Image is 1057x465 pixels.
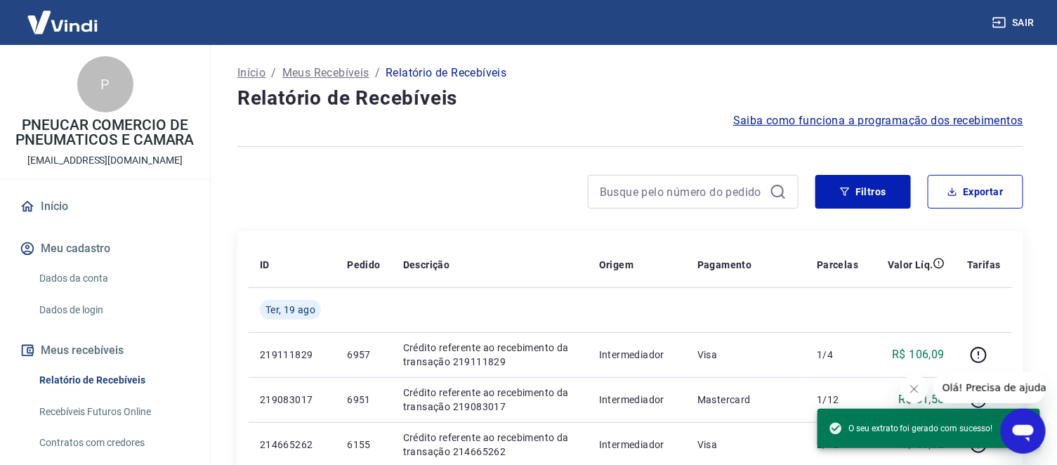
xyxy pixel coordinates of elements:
p: 6957 [347,348,380,362]
p: / [271,65,276,81]
p: 6951 [347,393,380,407]
p: Crédito referente ao recebimento da transação 214665262 [403,431,577,459]
p: R$ 81,56 [899,391,945,408]
p: R$ 106,09 [893,346,945,363]
p: Relatório de Recebíveis [386,65,506,81]
a: Dados de login [34,296,193,325]
span: Ter, 19 ago [265,303,315,317]
p: Pedido [347,258,380,272]
p: 1/12 [817,393,858,407]
p: 6155 [347,438,380,452]
p: Origem [599,258,633,272]
a: Contratos com credores [34,428,193,457]
p: Crédito referente ao recebimento da transação 219111829 [403,341,577,369]
p: Visa [697,348,794,362]
h4: Relatório de Recebíveis [237,84,1023,112]
p: Mastercard [697,393,794,407]
p: Intermediador [599,393,675,407]
p: Pagamento [697,258,752,272]
p: / [375,65,380,81]
a: Saiba como funciona a programação dos recebimentos [733,112,1023,129]
p: 214665262 [260,438,324,452]
iframe: Mensagem da empresa [934,372,1046,403]
p: ID [260,258,270,272]
p: 219083017 [260,393,324,407]
img: Vindi [17,1,108,44]
p: 2/12 [817,438,858,452]
a: Início [17,191,193,222]
button: Exportar [928,175,1023,209]
p: 219111829 [260,348,324,362]
a: Dados da conta [34,264,193,293]
p: [EMAIL_ADDRESS][DOMAIN_NAME] [27,153,183,168]
p: Intermediador [599,348,675,362]
div: P [77,56,133,112]
iframe: Botão para abrir a janela de mensagens [1001,409,1046,454]
button: Sair [990,10,1040,36]
input: Busque pelo número do pedido [600,181,764,202]
p: Crédito referente ao recebimento da transação 219083017 [403,386,577,414]
p: Valor Líq. [888,258,933,272]
p: PNEUCAR COMERCIO DE PNEUMATICOS E CAMARA [11,118,199,148]
button: Filtros [815,175,911,209]
a: Relatório de Recebíveis [34,366,193,395]
span: Olá! Precisa de ajuda? [8,10,118,21]
p: Parcelas [817,258,858,272]
p: Intermediador [599,438,675,452]
iframe: Fechar mensagem [900,375,928,403]
a: Meus Recebíveis [282,65,369,81]
button: Meus recebíveis [17,335,193,366]
span: O seu extrato foi gerado com sucesso! [829,421,992,435]
p: Tarifas [967,258,1001,272]
p: 1/4 [817,348,858,362]
p: Descrição [403,258,450,272]
a: Recebíveis Futuros Online [34,398,193,426]
button: Meu cadastro [17,233,193,264]
a: Início [237,65,265,81]
p: Visa [697,438,794,452]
